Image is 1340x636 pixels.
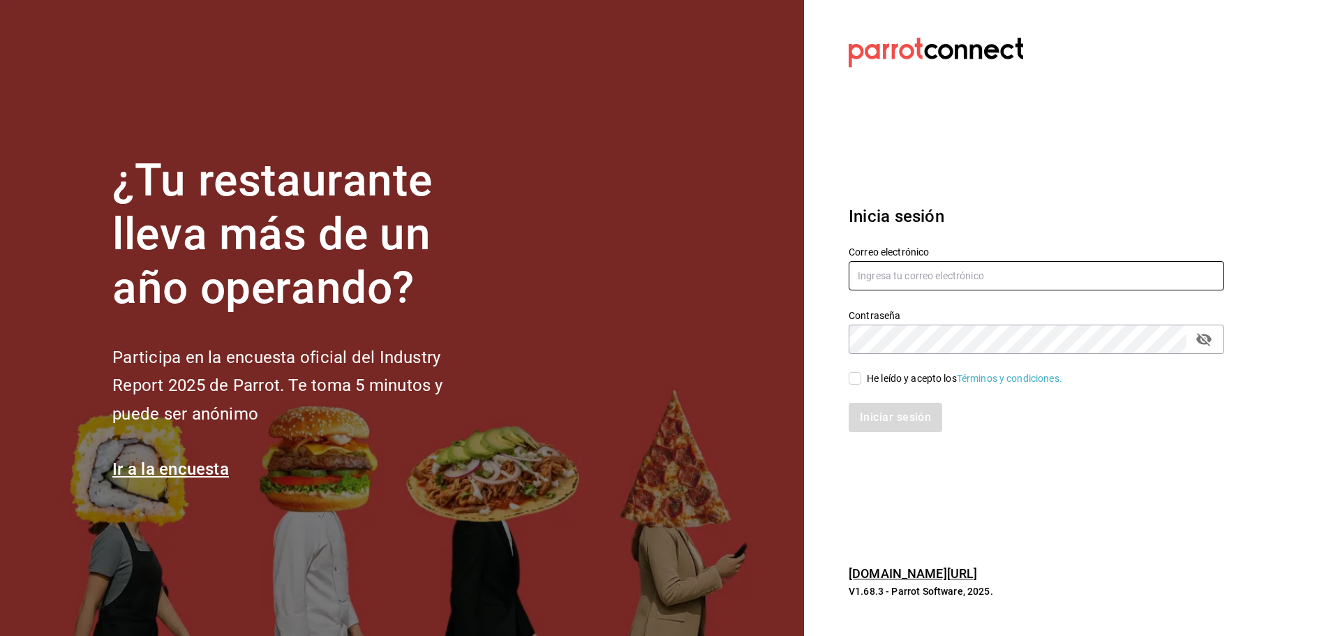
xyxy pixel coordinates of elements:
input: Ingresa tu correo electrónico [849,261,1224,290]
h1: ¿Tu restaurante lleva más de un año operando? [112,154,489,315]
h3: Inicia sesión [849,204,1224,229]
h2: Participa en la encuesta oficial del Industry Report 2025 de Parrot. Te toma 5 minutos y puede se... [112,343,489,429]
p: V1.68.3 - Parrot Software, 2025. [849,584,1224,598]
label: Correo electrónico [849,247,1224,257]
button: passwordField [1192,327,1216,351]
label: Contraseña [849,311,1224,320]
a: [DOMAIN_NAME][URL] [849,566,977,581]
a: Términos y condiciones. [957,373,1062,384]
a: Ir a la encuesta [112,459,229,479]
div: He leído y acepto los [867,371,1062,386]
